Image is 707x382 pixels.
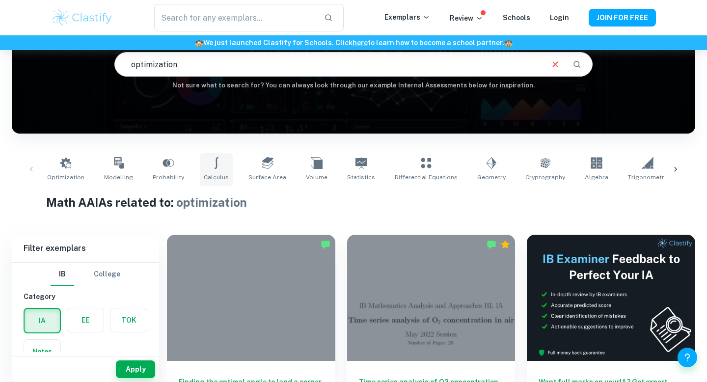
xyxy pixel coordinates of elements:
[67,308,104,332] button: EE
[104,173,133,182] span: Modelling
[12,81,695,90] h6: Not sure what to search for? You can always look through our example Internal Assessments below f...
[546,55,565,74] button: Clear
[2,37,705,48] h6: We just launched Clastify for Schools. Click to learn how to become a school partner.
[176,195,247,209] span: optimization
[503,14,530,22] a: Schools
[504,39,513,47] span: 🏫
[500,240,510,249] div: Premium
[306,173,327,182] span: Volume
[678,348,697,367] button: Help and Feedback
[204,173,229,182] span: Calculus
[115,51,542,78] input: E.g. modelling a logo, player arrangements, shape of an egg...
[347,173,375,182] span: Statistics
[116,360,155,378] button: Apply
[384,12,430,23] p: Exemplars
[46,193,661,211] h1: Math AA IAs related to:
[24,291,147,302] h6: Category
[94,263,120,286] button: College
[527,235,695,361] img: Thumbnail
[321,240,330,249] img: Marked
[51,8,113,27] img: Clastify logo
[487,240,496,249] img: Marked
[153,173,184,182] span: Probability
[110,308,147,332] button: TOK
[51,263,74,286] button: IB
[47,173,84,182] span: Optimization
[154,4,316,31] input: Search for any exemplars...
[25,309,60,332] button: IA
[395,173,458,182] span: Differential Equations
[589,9,656,27] button: JOIN FOR FREE
[550,14,569,22] a: Login
[628,173,667,182] span: Trigonometry
[525,173,565,182] span: Cryptography
[12,235,159,262] h6: Filter exemplars
[248,173,286,182] span: Surface Area
[585,173,608,182] span: Algebra
[477,173,506,182] span: Geometry
[195,39,203,47] span: 🏫
[450,13,483,24] p: Review
[24,340,60,363] button: Notes
[51,263,120,286] div: Filter type choice
[569,56,585,73] button: Search
[353,39,368,47] a: here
